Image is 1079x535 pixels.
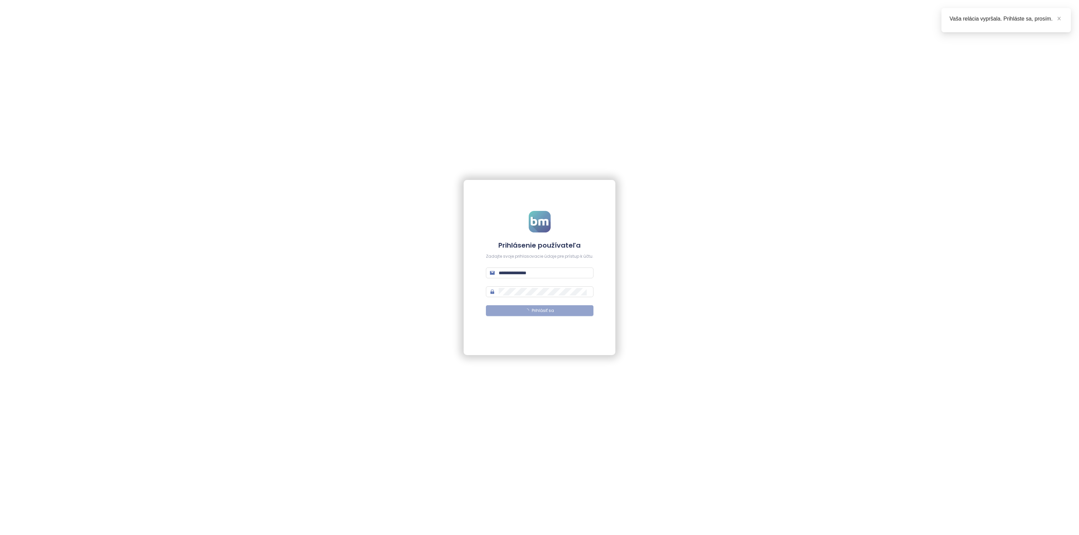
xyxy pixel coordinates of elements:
span: close [1057,16,1061,21]
span: loading [524,308,530,313]
img: logo [529,211,551,232]
button: Prihlásiť sa [486,305,593,316]
h4: Prihlásenie používateľa [486,241,593,250]
div: Vaša relácia vypršala. Prihláste sa, prosím. [950,15,1063,23]
span: Prihlásiť sa [532,308,554,314]
div: Zadajte svoje prihlasovacie údaje pre prístup k účtu. [486,253,593,260]
span: mail [490,271,495,275]
span: lock [490,289,495,294]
